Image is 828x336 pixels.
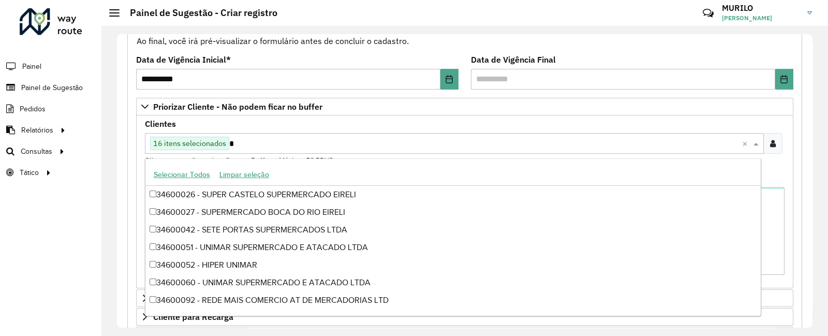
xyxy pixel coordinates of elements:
[149,167,215,183] button: Selecionar Todos
[153,313,233,321] span: Cliente para Recarga
[136,98,793,115] a: Priorizar Cliente - Não podem ficar no buffer
[145,274,761,291] div: 34600060 - UNIMAR SUPERMERCADO E ATACADO LTDA
[145,118,176,130] label: Clientes
[145,156,333,165] small: Clientes que não podem ficar no Buffer – Máximo 50 PDVS
[136,308,793,326] a: Cliente para Recarga
[775,69,793,90] button: Choose Date
[145,221,761,239] div: 34600042 - SETE PORTAS SUPERMERCADOS LTDA
[21,82,83,93] span: Painel de Sugestão
[136,289,793,307] a: Preservar Cliente - Devem ficar no buffer, não roteirizar
[21,146,52,157] span: Consultas
[722,13,800,23] span: [PERSON_NAME]
[136,53,231,66] label: Data de Vigência Inicial
[697,2,719,24] a: Contato Rápido
[136,115,793,288] div: Priorizar Cliente - Não podem ficar no buffer
[722,3,800,13] h3: MURILO
[145,158,761,316] ng-dropdown-panel: Options list
[471,53,556,66] label: Data de Vigência Final
[145,186,761,203] div: 34600026 - SUPER CASTELO SUPERMERCADO EIRELI
[742,137,751,150] span: Clear all
[145,256,761,274] div: 34600052 - HIPER UNIMAR
[22,61,41,72] span: Painel
[145,239,761,256] div: 34600051 - UNIMAR SUPERMERCADO E ATACADO LTDA
[20,167,39,178] span: Tático
[215,167,274,183] button: Limpar seleção
[145,291,761,309] div: 34600092 - REDE MAIS COMERCIO AT DE MERCADORIAS LTD
[153,103,322,111] span: Priorizar Cliente - Não podem ficar no buffer
[440,69,459,90] button: Choose Date
[20,104,46,114] span: Pedidos
[120,7,277,19] h2: Painel de Sugestão - Criar registro
[151,137,229,150] span: 16 itens selecionados
[145,309,761,327] div: 34600100 - CDP SUPERMERCADOS LTDA
[145,203,761,221] div: 34600027 - SUPERMERCADO BOCA DO RIO EIRELI
[21,125,53,136] span: Relatórios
